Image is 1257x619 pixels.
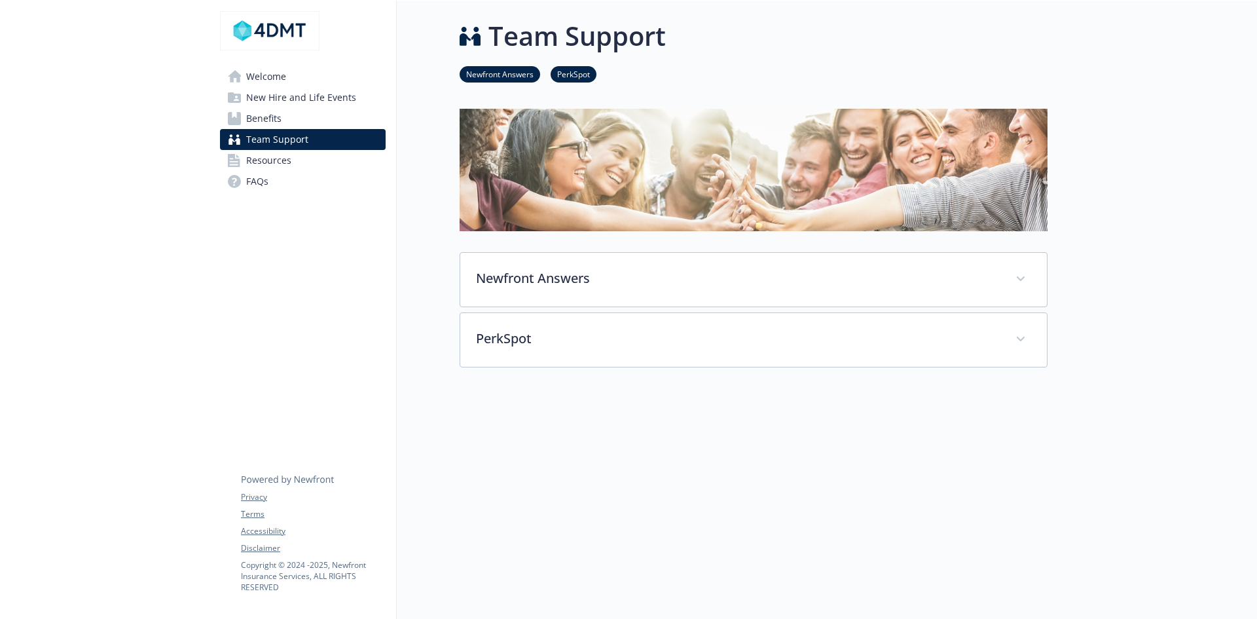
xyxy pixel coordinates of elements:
a: Benefits [220,108,386,129]
a: FAQs [220,171,386,192]
span: Team Support [246,129,308,150]
span: Benefits [246,108,282,129]
a: Welcome [220,66,386,87]
div: Newfront Answers [460,253,1047,307]
p: PerkSpot [476,329,1000,348]
a: Accessibility [241,525,385,537]
span: Resources [246,150,291,171]
p: Newfront Answers [476,269,1000,288]
a: Newfront Answers [460,67,540,80]
a: Terms [241,508,385,520]
div: PerkSpot [460,313,1047,367]
h1: Team Support [488,16,666,56]
span: Welcome [246,66,286,87]
a: PerkSpot [551,67,596,80]
img: team support page banner [460,109,1047,231]
p: Copyright © 2024 - 2025 , Newfront Insurance Services, ALL RIGHTS RESERVED [241,559,385,593]
a: Resources [220,150,386,171]
a: New Hire and Life Events [220,87,386,108]
a: Privacy [241,491,385,503]
a: Disclaimer [241,542,385,554]
a: Team Support [220,129,386,150]
span: FAQs [246,171,268,192]
span: New Hire and Life Events [246,87,356,108]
